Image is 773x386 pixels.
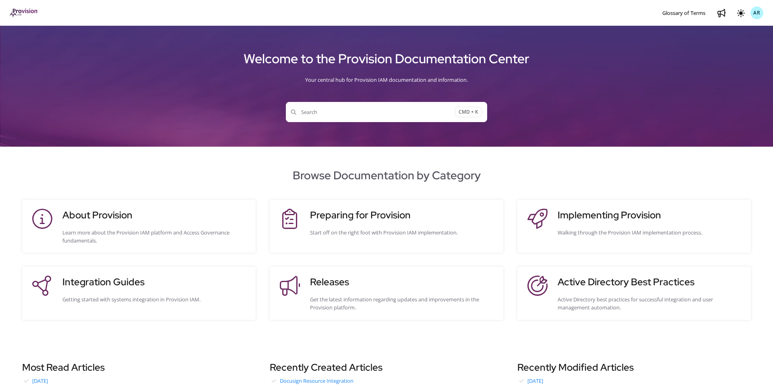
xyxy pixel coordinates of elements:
a: About ProvisionLearn more about the Provision IAM platform and Access Governance fundamentals. [30,208,248,245]
span: Glossary of Terms [662,9,705,17]
img: brand logo [10,8,38,17]
a: Integration GuidesGetting started with systems integration in Provision IAM. [30,275,248,311]
span: AR [753,9,761,17]
h3: Most Read Articles [22,360,256,375]
div: Learn more about the Provision IAM platform and Access Governance fundamentals. [62,228,248,245]
h1: Welcome to the Provision Documentation Center [10,48,763,70]
button: SearchCMD + K [286,102,487,122]
h3: Recently Created Articles [270,360,503,375]
div: Walking through the Provision IAM implementation process. [558,228,743,237]
h3: Integration Guides [62,275,248,289]
a: Active Directory Best PracticesActive Directory best practices for successful integration and use... [525,275,743,311]
a: Project logo [10,8,38,18]
div: Get the latest information regarding updates and improvements in the Provision platform. [310,295,495,311]
a: ReleasesGet the latest information regarding updates and improvements in the Provision platform. [278,275,495,311]
h3: Preparing for Provision [310,208,495,222]
button: AR [750,6,763,19]
h2: Browse Documentation by Category [10,167,763,184]
span: Search [291,108,455,116]
h3: Active Directory Best Practices [558,275,743,289]
div: Your central hub for Provision IAM documentation and information. [10,70,763,90]
h3: Implementing Provision [558,208,743,222]
div: Start off on the right foot with Provision IAM implementation. [310,228,495,237]
h3: Releases [310,275,495,289]
a: Whats new [715,6,728,19]
button: Theme options [734,6,747,19]
h3: About Provision [62,208,248,222]
span: CMD + K [455,107,482,118]
div: Active Directory best practices for successful integration and user management automation. [558,295,743,311]
h3: Recently Modified Articles [517,360,751,375]
a: Preparing for ProvisionStart off on the right foot with Provision IAM implementation. [278,208,495,245]
div: Getting started with systems integration in Provision IAM. [62,295,248,303]
a: Implementing ProvisionWalking through the Provision IAM implementation process. [525,208,743,245]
